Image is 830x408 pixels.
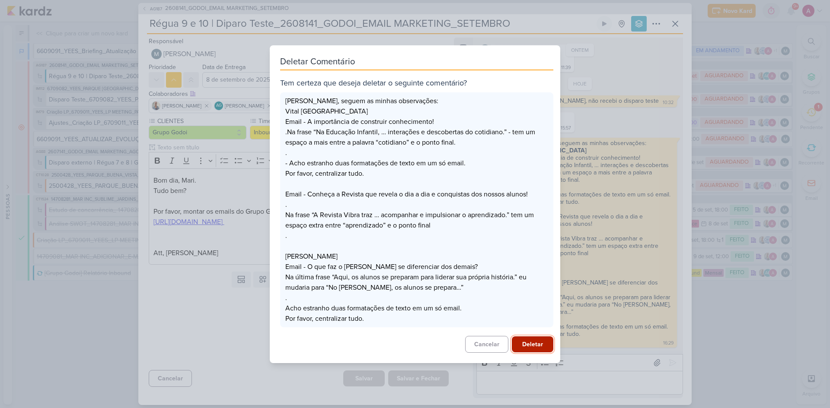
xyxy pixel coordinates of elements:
div: Deletar Comentário [280,56,553,70]
li: . Acho estranho duas formatações de texto em um só email. Por favor, centralizar tudo. [285,293,548,324]
div: . Email - O que faz o [PERSON_NAME] se diferenciar dos demais? [285,231,548,272]
div: Email - A importância de construir conhecimento! .Na frase “Na Educação Infantil, … interações e ... [285,106,548,199]
div: [PERSON_NAME], seguem as minhas observações: [285,96,548,106]
button: Deletar [512,336,553,352]
button: Cancelar [465,336,508,353]
div: Tem certeza que deseja deletar o seguinte comentário? [280,77,553,89]
li: Na frase “A Revista Vibra traz … acompanhar e impulsionar o aprendizado.” tem um espaço extra ent... [285,210,548,231]
div: . [285,199,548,210]
li: Na última frase “Aqui, os alunos se preparam para liderar sua própria história.” eu mudaria para ... [285,272,548,293]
